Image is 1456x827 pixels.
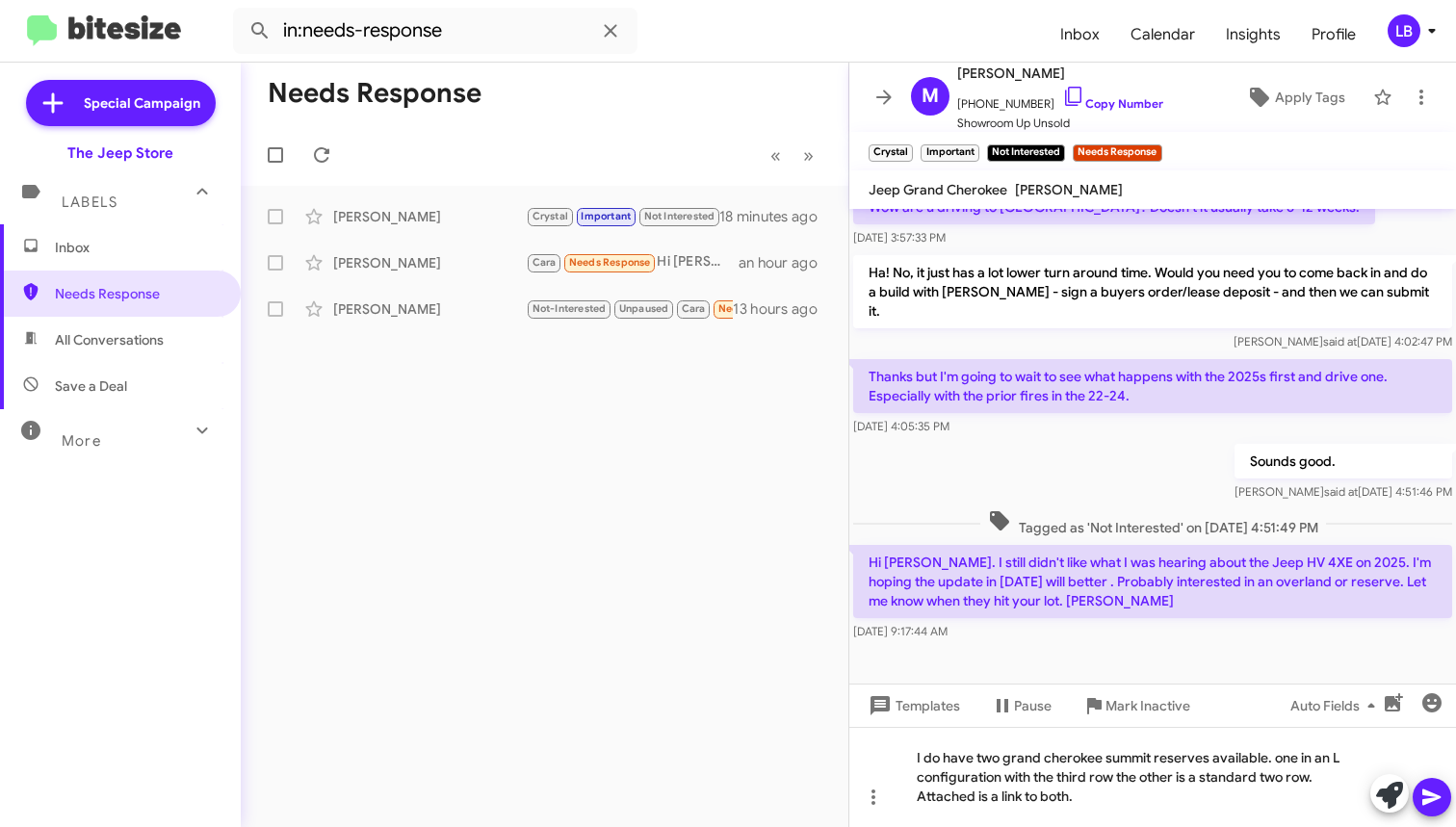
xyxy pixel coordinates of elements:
div: [PERSON_NAME] [333,299,526,319]
small: Not Interested [987,144,1065,162]
span: Tagged as 'Not Interested' on [DATE] 4:51:49 PM [980,509,1326,537]
span: Not Interested [644,210,715,222]
div: Hi [PERSON_NAME], I have already driven vehicle in near by dealership. I would like lease quote, ... [526,251,739,273]
div: LB [1388,14,1420,47]
div: 18 minutes ago [719,207,833,226]
div: Hi [PERSON_NAME]. I still didn't like what I was hearing about the Jeep HV 4XE on 2025. I'm hopin... [526,205,719,227]
span: Templates [865,688,960,723]
div: The Jeep Store [67,143,173,163]
h1: Needs Response [268,78,481,109]
span: [DATE] 4:05:35 PM [853,419,949,433]
div: Just circling back on the Jeeps [526,297,733,320]
span: [PERSON_NAME] [1015,181,1123,198]
span: Showroom Up Unsold [957,114,1163,133]
a: Special Campaign [26,80,216,126]
p: Hi [PERSON_NAME]. I still didn't like what I was hearing about the Jeep HV 4XE on 2025. I'm hopin... [853,545,1452,618]
nav: Page navigation example [760,136,825,175]
a: Insights [1210,7,1296,63]
span: Labels [62,194,117,211]
span: Needs Response [718,302,800,315]
span: [PERSON_NAME] [957,62,1163,85]
div: [PERSON_NAME] [333,207,526,226]
span: Inbox [55,238,219,257]
a: Profile [1296,7,1371,63]
button: Apply Tags [1226,80,1364,115]
a: Inbox [1045,7,1115,63]
button: Previous [759,136,793,175]
span: Needs Response [569,256,651,269]
small: Important [921,144,978,162]
span: Not-Interested [533,302,607,315]
span: [DATE] 3:57:33 PM [853,230,946,245]
span: « [770,143,781,168]
span: Mark Inactive [1105,688,1190,723]
span: Save a Deal [55,376,127,396]
button: Mark Inactive [1067,688,1206,723]
span: Pause [1014,688,1052,723]
span: Important [581,210,631,222]
span: [PHONE_NUMBER] [957,85,1163,114]
button: Templates [849,688,975,723]
span: Cara [682,302,706,315]
span: More [62,432,101,450]
span: said at [1323,334,1357,349]
small: Crystal [869,144,913,162]
input: Search [233,8,637,54]
a: Copy Number [1062,96,1163,111]
span: Apply Tags [1275,80,1345,115]
p: Sounds good. [1235,444,1452,478]
button: Pause [975,688,1067,723]
span: M [922,81,939,112]
span: Needs Response [55,284,219,303]
span: » [803,143,814,168]
span: said at [1324,484,1358,499]
p: Ha! No, it just has a lot lower turn around time. Would you need you to come back in and do a bui... [853,255,1452,328]
span: Auto Fields [1290,688,1383,723]
span: [PERSON_NAME] [DATE] 4:02:47 PM [1234,334,1452,349]
div: 13 hours ago [733,299,833,319]
small: Needs Response [1073,144,1161,162]
span: Unpaused [619,302,669,315]
span: [PERSON_NAME] [DATE] 4:51:46 PM [1235,484,1452,499]
span: All Conversations [55,330,164,349]
span: Jeep Grand Cherokee [869,181,1007,198]
button: Auto Fields [1275,688,1398,723]
span: Cara [533,256,557,269]
button: LB [1371,14,1435,47]
span: [DATE] 9:17:44 AM [853,624,948,638]
button: Next [792,136,825,175]
p: Thanks but I'm going to wait to see what happens with the 2025s first and drive one. Especially w... [853,359,1452,413]
a: Calendar [1115,7,1210,63]
span: Crystal [533,210,568,222]
div: I do have two grand cherokee summit reserves available. one in an L configuration with the third ... [849,727,1456,827]
div: [PERSON_NAME] [333,253,526,272]
span: Special Campaign [84,93,200,113]
div: an hour ago [739,253,833,272]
